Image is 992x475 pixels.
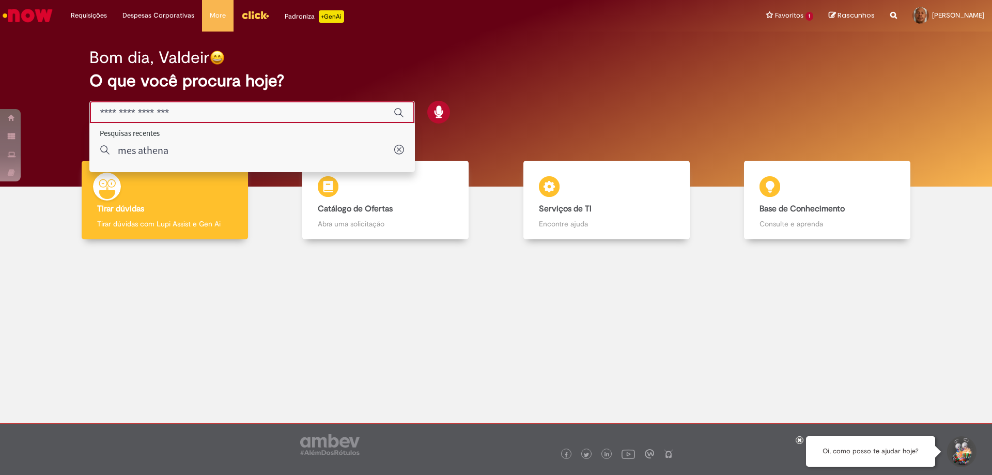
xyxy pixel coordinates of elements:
img: logo_footer_naosei.png [664,449,673,458]
img: logo_footer_facebook.png [564,452,569,457]
img: logo_footer_workplace.png [645,449,654,458]
img: logo_footer_ambev_rotulo_gray.png [300,434,360,455]
img: logo_footer_linkedin.png [605,452,610,458]
span: Despesas Corporativas [122,10,194,21]
a: Catálogo de Ofertas Abra uma solicitação [275,161,497,240]
span: Rascunhos [838,10,875,20]
img: ServiceNow [1,5,54,26]
img: logo_footer_twitter.png [584,452,589,457]
a: Base de Conhecimento Consulte e aprenda [717,161,938,240]
p: Encontre ajuda [539,219,674,229]
button: Iniciar Conversa de Suporte [946,436,977,467]
a: Serviços de TI Encontre ajuda [496,161,717,240]
img: logo_footer_youtube.png [622,447,635,461]
img: happy-face.png [210,50,225,65]
span: 1 [805,12,813,21]
h2: O que você procura hoje? [89,72,903,90]
p: Tirar dúvidas com Lupi Assist e Gen Ai [97,219,233,229]
div: Oi, como posso te ajudar hoje? [806,436,935,467]
b: Tirar dúvidas [97,204,144,214]
b: Catálogo de Ofertas [318,204,393,214]
span: Requisições [71,10,107,21]
h2: Bom dia, Valdeir [89,49,210,67]
img: click_logo_yellow_360x200.png [241,7,269,23]
p: Consulte e aprenda [760,219,895,229]
a: Rascunhos [829,11,875,21]
span: More [210,10,226,21]
div: Padroniza [285,10,344,23]
span: [PERSON_NAME] [932,11,984,20]
p: Abra uma solicitação [318,219,453,229]
b: Serviços de TI [539,204,592,214]
p: +GenAi [319,10,344,23]
span: Favoritos [775,10,803,21]
b: Base de Conhecimento [760,204,845,214]
a: Tirar dúvidas Tirar dúvidas com Lupi Assist e Gen Ai [54,161,275,240]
